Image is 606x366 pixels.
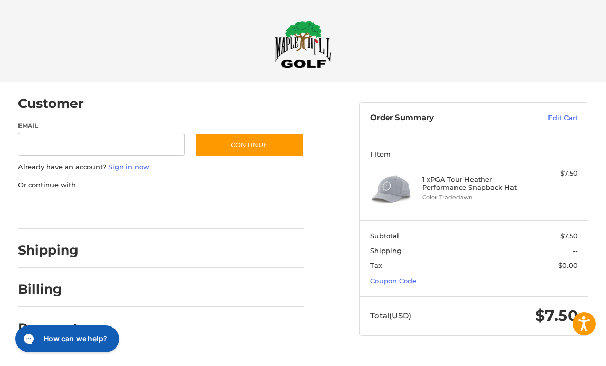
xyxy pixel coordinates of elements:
[422,175,523,192] h4: 1 x PGA Tour Heather Performance Snapback Hat
[370,246,402,255] span: Shipping
[370,277,416,285] a: Coupon Code
[526,168,578,179] div: $7.50
[370,113,512,123] h3: Order Summary
[535,306,578,325] span: $7.50
[558,261,578,269] span: $0.00
[18,95,84,111] h2: Customer
[108,163,149,171] a: Sign in now
[18,162,305,172] p: Already have an account?
[18,121,185,130] label: Email
[370,311,411,320] span: Total (USD)
[370,261,382,269] span: Tax
[422,193,523,202] li: Color Tradedawn
[18,320,79,336] h2: Payment
[560,232,578,240] span: $7.50
[14,200,91,219] iframe: PayPal-paypal
[573,246,578,255] span: --
[18,180,305,190] p: Or continue with
[18,242,79,258] h2: Shipping
[188,200,266,219] iframe: PayPal-venmo
[102,200,179,219] iframe: PayPal-paylater
[275,20,331,68] img: Maple Hill Golf
[512,113,578,123] a: Edit Cart
[370,150,578,158] h3: 1 Item
[195,133,304,157] button: Continue
[370,232,399,240] span: Subtotal
[10,322,122,356] iframe: Gorgias live chat messenger
[18,281,78,297] h2: Billing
